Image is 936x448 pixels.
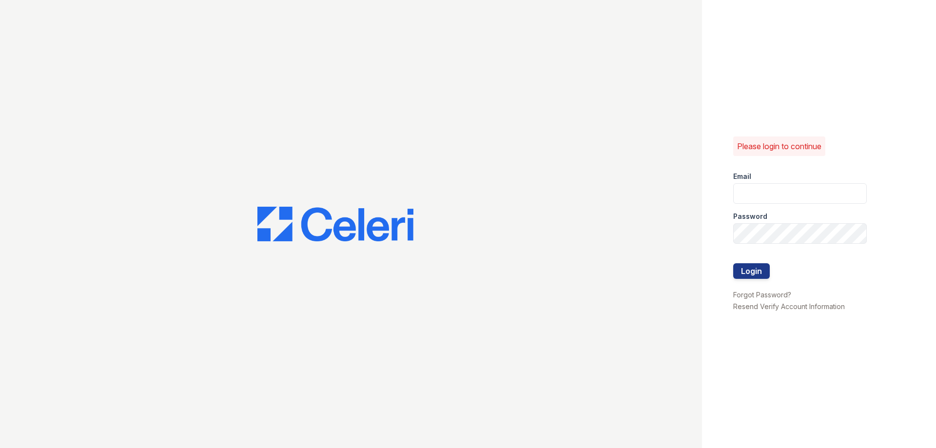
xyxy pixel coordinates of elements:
a: Resend Verify Account Information [733,302,845,311]
img: CE_Logo_Blue-a8612792a0a2168367f1c8372b55b34899dd931a85d93a1a3d3e32e68fde9ad4.png [257,207,413,242]
p: Please login to continue [737,140,821,152]
label: Email [733,172,751,181]
button: Login [733,263,770,279]
label: Password [733,212,767,221]
a: Forgot Password? [733,291,791,299]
